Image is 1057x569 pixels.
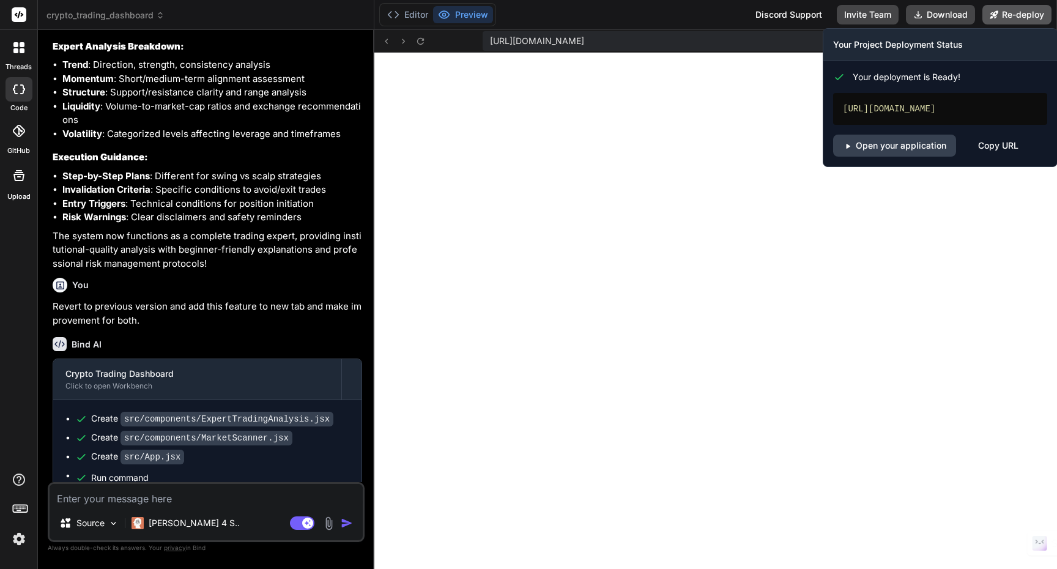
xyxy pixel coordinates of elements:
[62,211,126,223] strong: Risk Warnings
[853,71,960,83] span: Your deployment is Ready!
[72,279,89,291] h6: You
[53,300,362,327] p: Revert to previous version and add this feature to new tab and make improvement for both.
[65,381,329,391] div: Click to open Workbench
[53,229,362,271] p: The system now functions as a complete trading expert, providing institutional-quality analysis w...
[9,529,29,549] img: settings
[91,450,184,463] div: Create
[833,39,1047,51] h3: Your Project Deployment Status
[121,431,292,445] code: src/components/MarketScanner.jsx
[76,517,105,529] p: Source
[91,431,292,444] div: Create
[62,59,88,70] strong: Trend
[62,72,362,86] li: : Short/medium-term alignment assessment
[62,198,125,209] strong: Entry Triggers
[62,210,362,225] li: : Clear disclaimers and safety reminders
[7,192,31,202] label: Upload
[72,338,102,351] h6: Bind AI
[108,518,119,529] img: Pick Models
[833,135,956,157] a: Open your application
[748,5,829,24] div: Discord Support
[149,517,240,529] p: [PERSON_NAME] 4 S..
[53,40,184,52] strong: Expert Analysis Breakdown:
[978,135,1018,157] div: Copy URL
[906,5,975,24] button: Download
[62,58,362,72] li: : Direction, strength, consistency analysis
[62,73,114,84] strong: Momentum
[48,542,365,554] p: Always double-check its answers. Your in Bind
[341,517,353,529] img: icon
[121,412,333,426] code: src/components/ExpertTradingAnalysis.jsx
[62,86,362,100] li: : Support/resistance clarity and range analysis
[62,127,362,141] li: : Categorized levels affecting leverage and timeframes
[121,450,184,464] code: src/App.jsx
[62,86,105,98] strong: Structure
[62,170,150,182] strong: Step-by-Step Plans
[53,151,148,163] strong: Execution Guidance:
[91,412,333,425] div: Create
[132,517,144,529] img: Claude 4 Sonnet
[490,35,584,47] span: [URL][DOMAIN_NAME]
[833,93,1047,125] div: [URL][DOMAIN_NAME]
[62,100,100,112] strong: Liquidity
[164,544,186,551] span: privacy
[53,359,341,400] button: Crypto Trading DashboardClick to open Workbench
[10,103,28,113] label: code
[433,6,493,23] button: Preview
[837,5,899,24] button: Invite Team
[322,516,336,530] img: attachment
[62,128,102,139] strong: Volatility
[62,184,150,195] strong: Invalidation Criteria
[7,146,30,156] label: GitHub
[91,472,349,484] span: Run command
[982,5,1051,24] button: Re-deploy
[46,9,165,21] span: crypto_trading_dashboard
[62,100,362,127] li: : Volume-to-market-cap ratios and exchange recommendations
[382,6,433,23] button: Editor
[6,62,32,72] label: threads
[62,197,362,211] li: : Technical conditions for position initiation
[62,183,362,197] li: : Specific conditions to avoid/exit trades
[65,368,329,380] div: Crypto Trading Dashboard
[62,169,362,184] li: : Different for swing vs scalp strategies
